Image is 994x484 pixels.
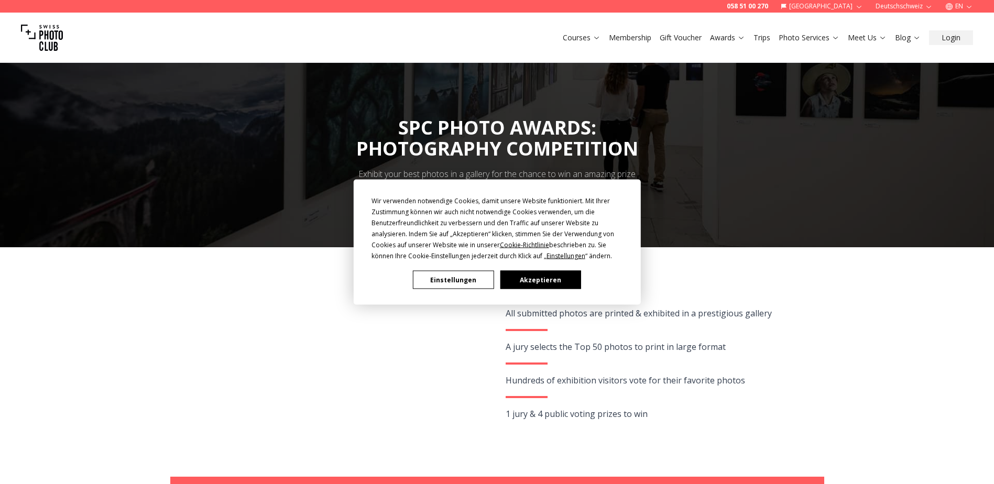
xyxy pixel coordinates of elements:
button: Einstellungen [413,271,494,289]
div: Cookie Consent Prompt [353,180,640,305]
div: Wir verwenden notwendige Cookies, damit unsere Website funktioniert. Mit Ihrer Zustimmung können ... [372,195,623,261]
button: Akzeptieren [500,271,581,289]
span: Cookie-Richtlinie [500,240,549,249]
span: Einstellungen [547,251,585,260]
